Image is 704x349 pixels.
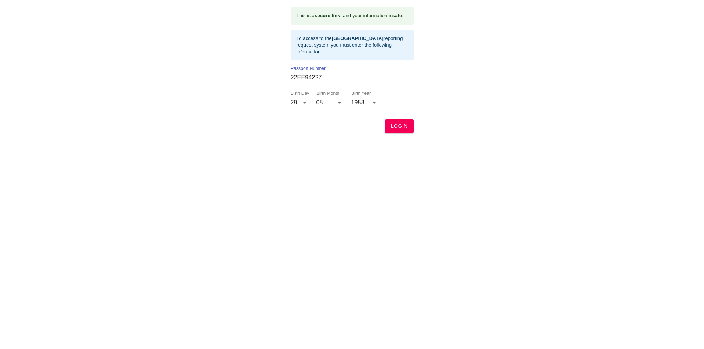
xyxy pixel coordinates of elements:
[391,122,408,131] span: LOGIN
[385,119,414,133] button: LOGIN
[297,32,408,59] div: To access to the reporting request system you must enter the following information.
[351,92,371,96] label: Birth Year
[297,10,404,22] div: This is a , and your information is .
[392,13,402,18] b: safe
[332,36,384,41] b: [GEOGRAPHIC_DATA]
[315,13,340,18] b: secure link
[291,67,326,71] label: Passport Number
[291,92,309,96] label: Birth Day
[316,92,340,96] label: Birth Month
